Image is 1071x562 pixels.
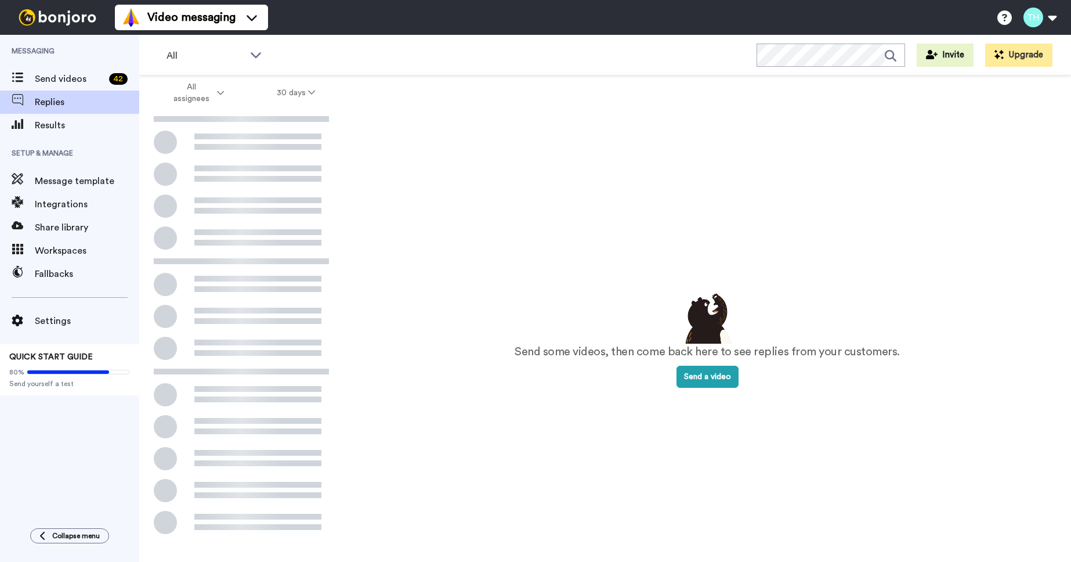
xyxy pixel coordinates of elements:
img: vm-color.svg [122,8,140,27]
div: 42 [109,73,128,85]
button: Invite [917,44,974,67]
span: Settings [35,314,139,328]
span: QUICK START GUIDE [9,353,93,361]
span: Share library [35,221,139,235]
button: All assignees [142,77,251,109]
span: Results [35,118,139,132]
button: Upgrade [985,44,1052,67]
span: 80% [9,368,24,377]
img: bj-logo-header-white.svg [14,9,101,26]
a: Send a video [676,373,739,381]
span: Integrations [35,197,139,211]
span: Fallbacks [35,267,139,281]
span: All assignees [168,81,215,105]
span: Message template [35,174,139,188]
button: Collapse menu [30,528,109,543]
p: Send some videos, then come back here to see replies from your customers. [515,344,900,361]
button: 30 days [251,82,342,103]
button: Send a video [676,366,739,388]
span: Collapse menu [52,531,100,541]
span: Send videos [35,72,104,86]
span: Replies [35,95,139,109]
span: Workspaces [35,244,139,258]
span: Video messaging [147,9,236,26]
span: All [167,49,244,63]
img: results-emptystates.png [678,290,736,344]
span: Send yourself a test [9,379,130,388]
